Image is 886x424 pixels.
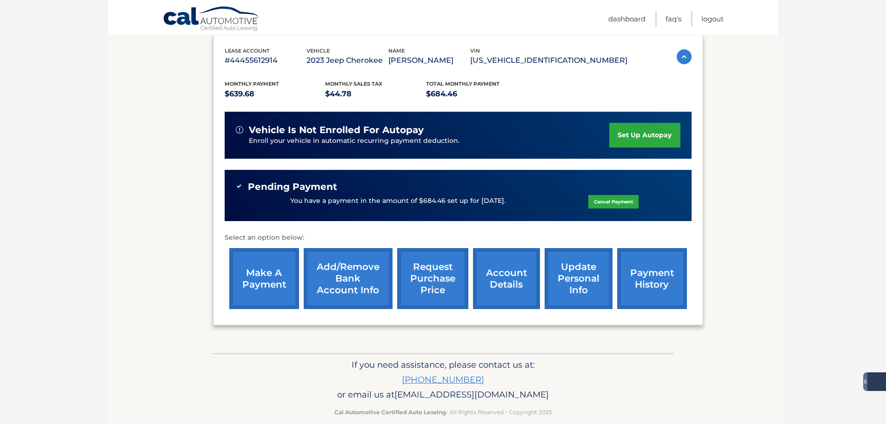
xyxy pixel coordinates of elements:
[249,136,610,146] p: Enroll your vehicle in automatic recurring payment deduction.
[609,123,680,148] a: set up autopay
[402,374,484,385] a: Call via 8x8
[470,54,627,67] p: [US_VEHICLE_IDENTIFICATION_NUMBER]
[249,124,424,136] span: vehicle is not enrolled for autopay
[225,87,326,101] p: $639.68
[426,87,527,101] p: $684.46
[388,54,470,67] p: [PERSON_NAME]
[306,54,388,67] p: 2023 Jeep Cherokee
[397,248,468,309] a: request purchase price
[304,248,393,309] a: Add/Remove bank account info
[163,6,260,33] a: Cal Automotive
[701,11,724,27] a: Logout
[666,11,681,27] a: FAQ's
[394,389,549,400] span: [EMAIL_ADDRESS][DOMAIN_NAME]
[545,248,613,309] a: update personal info
[229,248,299,309] a: make a payment
[388,47,405,54] span: name
[617,248,687,309] a: payment history
[236,183,242,189] img: check-green.svg
[290,196,506,206] p: You have a payment in the amount of $684.46 set up for [DATE].
[588,195,639,209] a: Cancel Payment
[306,47,330,54] span: vehicle
[426,81,500,87] span: Total Monthly Payment
[236,126,243,134] img: alert-white.svg
[677,49,692,64] img: accordion-active.svg
[325,81,382,87] span: Monthly sales Tax
[248,181,337,193] span: Pending Payment
[325,87,426,101] p: $44.78
[225,54,306,67] p: #44455612914
[470,47,480,54] span: vin
[225,232,692,243] p: Select an option below:
[473,248,540,309] a: account details
[225,47,270,54] span: lease account
[225,81,279,87] span: Monthly Payment
[608,11,646,27] a: Dashboard
[219,407,667,417] p: - All Rights Reserved - Copyright 2025
[334,409,446,416] strong: Cal Automotive Certified Auto Leasing
[219,357,667,402] p: If you need assistance, please contact us at: or email us at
